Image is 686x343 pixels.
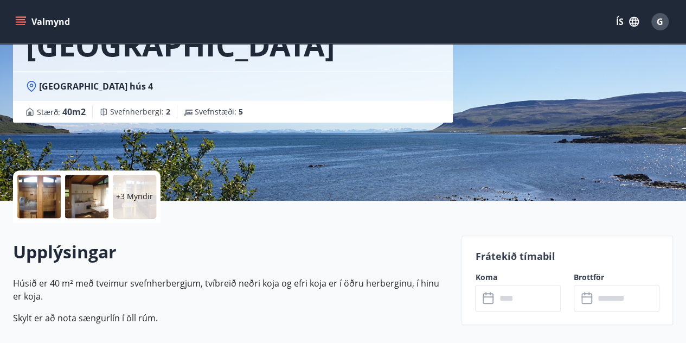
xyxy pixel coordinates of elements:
[657,16,663,28] span: G
[239,106,243,117] span: 5
[475,272,561,283] label: Koma
[574,272,659,283] label: Brottför
[116,191,153,202] p: +3 Myndir
[166,106,170,117] span: 2
[13,312,448,325] p: Skylt er að nota sængurlín í öll rúm.
[39,80,153,92] span: [GEOGRAPHIC_DATA] hús 4
[62,106,86,118] span: 40 m2
[37,105,86,118] span: Stærð :
[195,106,243,117] span: Svefnstæði :
[13,277,448,303] p: Húsið er 40 m² með tveimur svefn­herbergjum, tví­breið neðri koja og efri koja er í öðru herbergi...
[647,9,673,35] button: G
[610,12,645,31] button: ÍS
[110,106,170,117] span: Svefnherbergi :
[475,249,659,263] p: Frátekið tímabil
[13,12,74,31] button: menu
[13,240,448,264] h2: Upplýsingar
